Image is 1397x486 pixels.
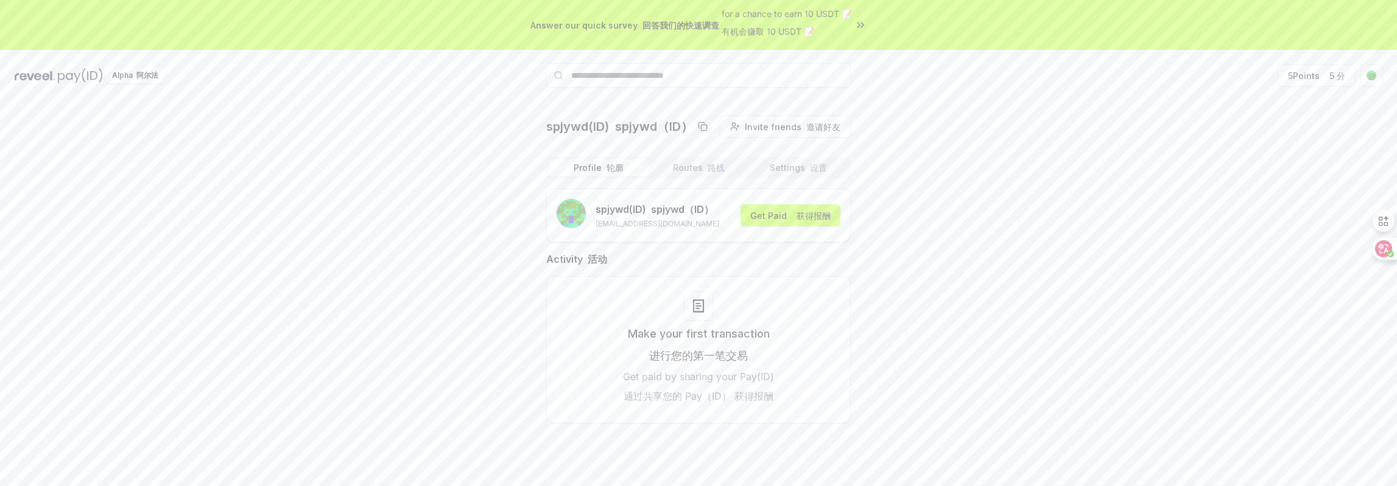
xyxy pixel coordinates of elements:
button: Settings [748,159,848,176]
font: 通过共享您的 Pay（ID） 获得报酬 [624,390,773,402]
font: 邀请好友 [806,122,840,132]
font: 设置 [810,162,827,173]
button: Profile [549,159,649,176]
p: spjywd(ID) [546,118,693,135]
button: Invite friends 邀请好友 [720,116,851,137]
font: 获得报酬 [797,210,831,221]
font: 5 分 [1329,71,1345,81]
span: for a chance to earn 10 USDT 📝 [722,7,852,43]
font: 阿尔法 [136,71,158,80]
img: pay_id [58,68,103,83]
span: Invite friends [745,120,840,133]
font: 路线 [708,162,725,173]
font: 回答我们的快速调查 [642,20,719,30]
font: 有机会赚取 10 USDT 📝 [722,26,814,36]
p: spjywd (ID) [596,202,719,217]
button: Get Paid 获得报酬 [741,204,840,226]
font: spjywd（ID） [615,119,693,134]
div: Alpha [105,68,165,83]
h2: Activity [546,252,851,266]
font: 轮廓 [607,162,624,173]
span: Answer our quick survey [530,19,719,32]
p: Get paid by sharing your Pay(ID) [623,369,774,408]
font: spjywd（ID） [651,203,714,215]
button: 5Points 5 分 [1278,64,1356,86]
h3: Make your first transaction [628,325,770,369]
font: 进行您的第一笔交易 [649,349,748,362]
img: reveel_dark [15,68,55,83]
p: [EMAIL_ADDRESS][DOMAIN_NAME] [596,219,719,229]
button: Routes [649,159,748,176]
font: 活动 [588,253,607,265]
